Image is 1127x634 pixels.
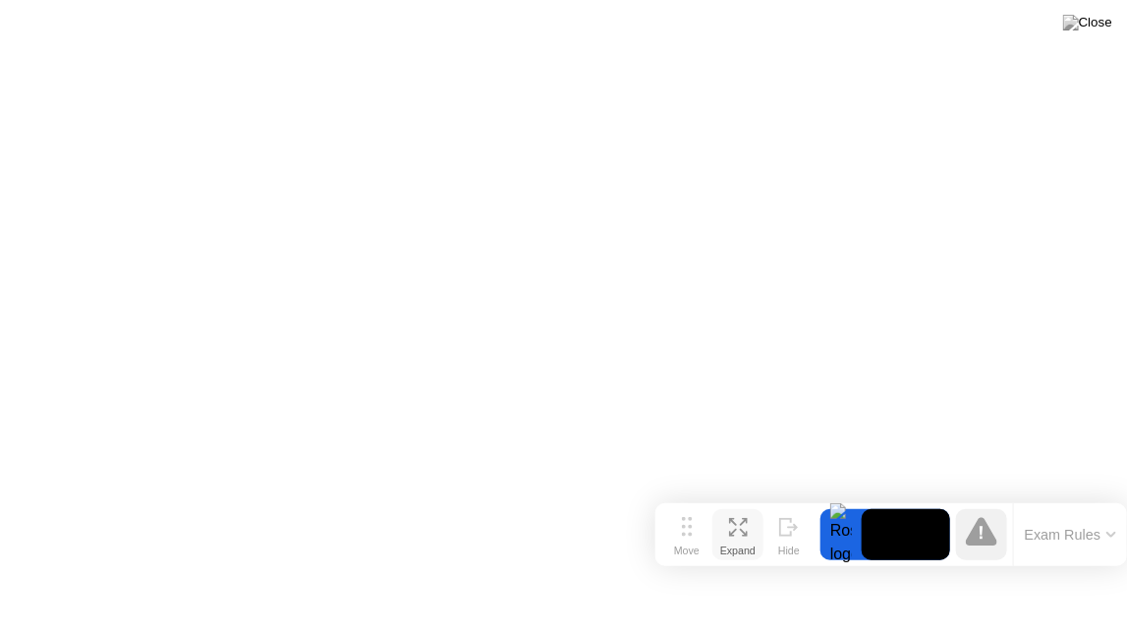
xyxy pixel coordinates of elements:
div: Move [674,545,700,556]
div: Expand [720,545,756,556]
button: Hide [763,509,815,560]
button: Exam Rules [1019,526,1123,544]
button: Move [661,509,712,560]
div: Hide [778,545,800,556]
button: Expand [712,509,763,560]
